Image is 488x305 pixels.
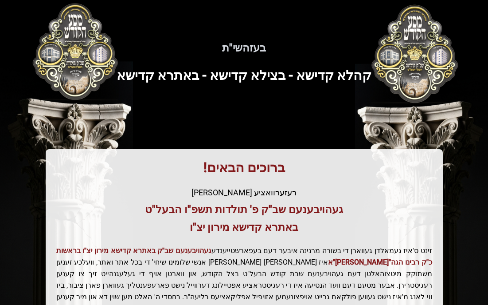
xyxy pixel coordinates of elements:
h1: ברוכים הבאים! [56,160,432,176]
h3: באתרא קדישא מירון יצ"ו [56,220,432,234]
div: רעזערוואציע [PERSON_NAME] [56,186,432,199]
span: געהויבענעם שב"ק באתרא קדישא מירון יצ"ו בראשות כ"ק רבינו הגה"[PERSON_NAME]"א [56,246,432,266]
span: קהלא קדישא - בצילא קדישא - באתרא קדישא [117,67,371,83]
h3: געהויבענעם שב"ק פ' תולדות תשפ"ו הבעל"ט [56,202,432,217]
h5: בעזהשי"ת [25,41,463,55]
